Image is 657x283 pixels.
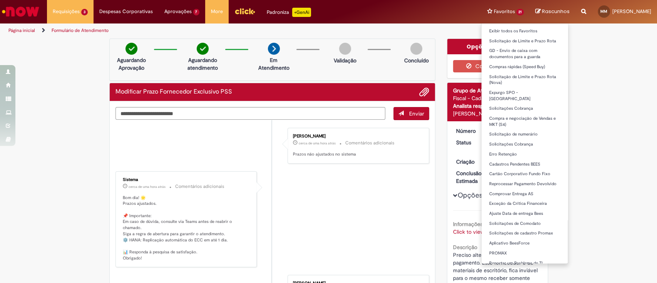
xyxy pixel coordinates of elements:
a: Solicitação de Limite e Prazo Rota [481,37,568,45]
a: Solicitação de numerário [481,130,568,139]
span: Despesas Corporativas [99,8,153,15]
img: check-circle-green.png [125,43,137,55]
span: Requisições [53,8,80,15]
div: [PERSON_NAME] [453,110,542,117]
p: Bom dia! 🌟 Prazos ajustados. 📌 Importante: Em caso de dúvida, consulte via Teams antes de reabrir... [123,195,251,261]
a: Expurgo SPO - [GEOGRAPHIC_DATA] [481,89,568,103]
img: img-circle-grey.png [410,43,422,55]
a: Exceção da Crítica Financeira [481,199,568,208]
a: Reprocessar Pagamento Devolvido [481,180,568,188]
p: Validação [334,57,356,64]
dt: Criação [450,158,498,166]
span: Enviar [409,110,424,117]
a: GD - Envio de caixa com documentos para a guarda [481,47,568,61]
small: Comentários adicionais [345,140,395,146]
a: Solicitações de cadastro Promax [481,229,568,238]
a: PROMAX [481,249,568,258]
span: cerca de uma hora atrás [299,141,336,146]
a: Cartão Corporativo Fundo Fixo [481,170,568,178]
small: Comentários adicionais [175,183,224,190]
p: +GenAi [292,8,311,17]
img: check-circle-green.png [197,43,209,55]
span: Favoritos [493,8,515,15]
a: Compra e negociação de Vendas e MKT (S4) [481,114,568,129]
span: More [211,8,223,15]
span: Rascunhos [542,8,570,15]
p: Aguardando atendimento [184,56,221,72]
a: Aplicativo BeesForce [481,239,568,248]
div: Padroniza [267,8,311,17]
a: Cadastros Pendentes BEES [481,160,568,169]
a: Rascunhos [535,8,570,15]
a: Solicitações de Comodato [481,219,568,228]
button: Cancelar Chamado [453,60,542,72]
a: Formulário de Atendimento [52,27,109,33]
button: Enviar [393,107,429,120]
span: 3 [81,9,88,15]
span: cerca de uma hora atrás [129,184,166,189]
ul: Favoritos [481,23,568,264]
p: Prazos não ajustados no sistema [293,151,421,157]
a: Página inicial [8,27,35,33]
a: Solicitações Cobrança [481,140,568,149]
time: 29/08/2025 10:25:49 [299,141,336,146]
a: Erro Retenção [481,150,568,159]
p: Concluído [404,57,428,64]
a: Comprovar Entrega AS [481,190,568,198]
a: Compras rápidas (Speed Buy) [481,63,568,71]
a: Solicitações Cobrança [481,104,568,113]
span: 7 [193,9,200,15]
img: img-circle-grey.png [339,43,351,55]
span: MM [600,9,607,14]
div: [PERSON_NAME] [293,134,421,139]
h2: Modificar Prazo Fornecedor Exclusivo PSS Histórico de tíquete [115,89,232,95]
dt: Conclusão Estimada [450,169,498,185]
span: Aprovações [164,8,192,15]
a: Exibir todos os Favoritos [481,27,568,35]
textarea: Digite sua mensagem aqui... [115,107,386,120]
span: 21 [516,9,524,15]
div: Sistema [123,178,251,182]
div: Grupo de Atribuição: [453,87,542,94]
a: Solicitação de Limite e Prazo Rota (Nova) [481,73,568,87]
time: 29/08/2025 10:21:46 [129,184,166,189]
div: Analista responsável: [453,102,542,110]
dt: Número [450,127,498,135]
p: Aguardando Aprovação [113,56,150,72]
p: Em Atendimento [255,56,293,72]
div: Fiscal - Cadastro - MDM [453,94,542,102]
dt: Status [450,139,498,146]
img: arrow-next.png [268,43,280,55]
button: Adicionar anexos [419,87,429,97]
img: click_logo_yellow_360x200.png [234,5,255,17]
img: ServiceNow [1,4,40,19]
a: Click to view Informações Adicionais [453,228,541,235]
a: Reportar um Problema de TI [481,259,568,268]
a: Ajuste Data de entrega Bees [481,209,568,218]
div: Opções do Chamado [447,39,548,54]
ul: Trilhas de página [6,23,432,38]
span: [PERSON_NAME] [612,8,651,15]
b: Informações Adicionais [453,221,508,228]
b: Descrição [453,244,477,251]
